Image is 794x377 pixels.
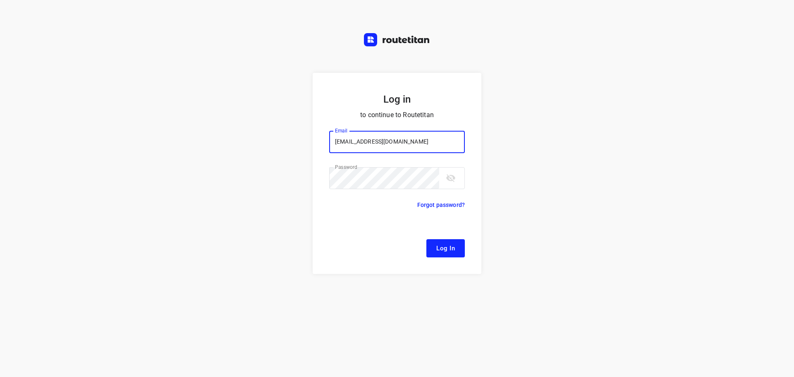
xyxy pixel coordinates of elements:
[329,109,465,121] p: to continue to Routetitan
[329,93,465,106] h5: Log in
[442,170,459,186] button: toggle password visibility
[417,200,465,210] p: Forgot password?
[426,239,465,257] button: Log In
[364,33,430,46] img: Routetitan
[436,243,455,254] span: Log In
